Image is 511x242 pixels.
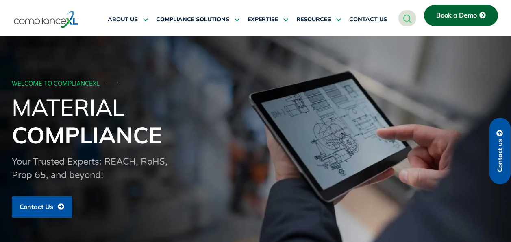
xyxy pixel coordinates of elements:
[12,93,500,149] h1: Material
[156,16,229,23] span: COMPLIANCE SOLUTIONS
[248,10,288,29] a: EXPERTISE
[489,118,511,184] a: Contact us
[436,12,477,19] span: Book a Demo
[12,81,497,88] div: WELCOME TO COMPLIANCEXL
[12,196,72,218] a: Contact Us
[248,16,278,23] span: EXPERTISE
[349,10,387,29] a: CONTACT US
[20,203,53,211] span: Contact Us
[496,139,504,172] span: Contact us
[296,16,331,23] span: RESOURCES
[106,80,118,87] span: ───
[12,121,162,149] span: Compliance
[349,16,387,23] span: CONTACT US
[156,10,239,29] a: COMPLIANCE SOLUTIONS
[14,10,78,29] img: logo-one.svg
[108,16,138,23] span: ABOUT US
[424,5,498,26] a: Book a Demo
[12,156,167,180] span: Your Trusted Experts: REACH, RoHS, Prop 65, and beyond!
[296,10,341,29] a: RESOURCES
[108,10,148,29] a: ABOUT US
[398,10,416,26] a: navsearch-button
